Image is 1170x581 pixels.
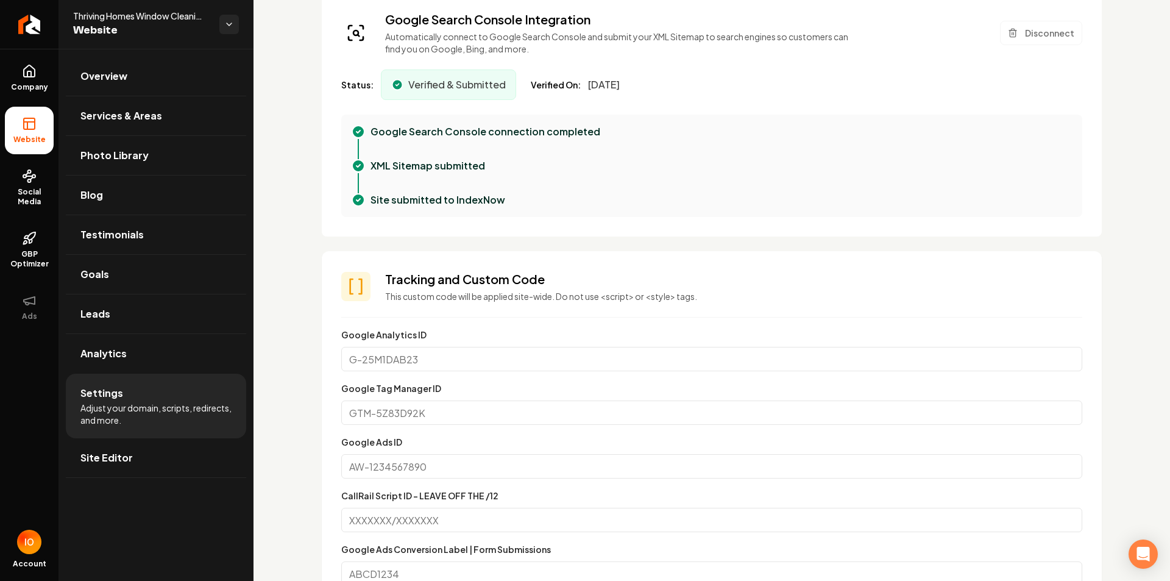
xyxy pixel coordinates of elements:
[80,451,133,465] span: Site Editor
[5,54,54,102] a: Company
[341,490,498,501] label: CallRail Script ID - LEAVE OFF THE /12
[80,402,232,426] span: Adjust your domain, scripts, redirects, and more.
[80,267,109,282] span: Goals
[80,188,103,202] span: Blog
[66,176,246,215] a: Blog
[80,386,123,401] span: Settings
[341,437,402,447] label: Google Ads ID
[341,329,427,340] label: Google Analytics ID
[80,69,127,84] span: Overview
[66,438,246,477] a: Site Editor
[80,307,110,321] span: Leads
[80,148,149,163] span: Photo Library
[370,193,505,207] p: Site submitted to IndexNow
[1000,21,1082,45] button: Disconnect
[17,530,41,554] img: Ivan o
[13,559,46,569] span: Account
[66,57,246,96] a: Overview
[1129,540,1158,569] div: Open Intercom Messenger
[6,82,53,92] span: Company
[66,215,246,254] a: Testimonials
[341,347,1082,371] input: G-25M1DAB23
[17,530,41,554] button: Open user button
[341,454,1082,479] input: AW-1234567890
[531,79,581,91] span: Verified On:
[5,159,54,216] a: Social Media
[5,283,54,331] button: Ads
[341,79,374,91] span: Status:
[73,22,210,39] span: Website
[66,334,246,373] a: Analytics
[66,96,246,135] a: Services & Areas
[66,255,246,294] a: Goals
[341,508,1082,532] input: XXXXXXX/XXXXXXX
[588,77,620,92] span: [DATE]
[18,15,41,34] img: Rebolt Logo
[73,10,210,22] span: Thriving Homes Window Cleaning [GEOGRAPHIC_DATA]
[17,312,42,321] span: Ads
[80,346,127,361] span: Analytics
[385,30,857,55] p: Automatically connect to Google Search Console and submit your XML Sitemap to search engines so c...
[66,294,246,333] a: Leads
[408,77,506,92] span: Verified & Submitted
[80,109,162,123] span: Services & Areas
[385,11,857,28] h3: Google Search Console Integration
[5,249,54,269] span: GBP Optimizer
[341,401,1082,425] input: GTM-5Z83D92K
[9,135,51,144] span: Website
[370,159,485,173] p: XML Sitemap submitted
[80,227,144,242] span: Testimonials
[66,136,246,175] a: Photo Library
[5,187,54,207] span: Social Media
[385,290,1082,302] p: This custom code will be applied site-wide. Do not use <script> or <style> tags.
[341,383,441,394] label: Google Tag Manager ID
[5,221,54,279] a: GBP Optimizer
[370,124,600,139] p: Google Search Console connection completed
[341,544,551,555] label: Google Ads Conversion Label | Form Submissions
[385,271,1082,288] h3: Tracking and Custom Code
